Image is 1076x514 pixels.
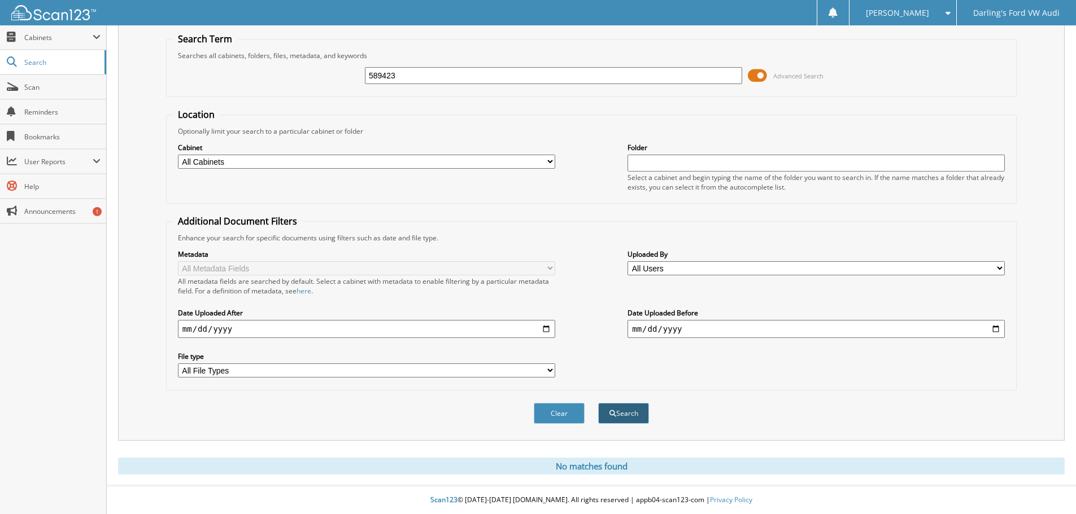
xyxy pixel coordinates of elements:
label: Date Uploaded After [178,308,555,318]
span: Advanced Search [773,72,824,80]
div: Enhance your search for specific documents using filters such as date and file type. [172,233,1010,243]
button: Clear [534,403,585,424]
label: Folder [628,143,1005,152]
span: Bookmarks [24,132,101,142]
div: 1 [93,207,102,216]
span: Announcements [24,207,101,216]
div: No matches found [118,458,1065,475]
span: Darling's Ford VW Audi [973,10,1060,16]
label: File type [178,352,555,361]
div: © [DATE]-[DATE] [DOMAIN_NAME]. All rights reserved | appb04-scan123-com | [107,486,1076,514]
label: Uploaded By [628,249,1005,259]
span: Reminders [24,107,101,117]
span: Scan [24,82,101,92]
div: Searches all cabinets, folders, files, metadata, and keywords [172,51,1010,60]
input: start [178,320,555,338]
div: Optionally limit your search to a particular cabinet or folder [172,126,1010,136]
a: Privacy Policy [710,495,752,504]
label: Metadata [178,249,555,259]
span: Scan123 [430,495,458,504]
label: Cabinet [178,143,555,152]
div: All metadata fields are searched by default. Select a cabinet with metadata to enable filtering b... [178,276,555,296]
legend: Location [172,108,220,121]
div: Select a cabinet and begin typing the name of the folder you want to search in. If the name match... [628,173,1005,192]
legend: Search Term [172,33,238,45]
a: here [297,286,311,296]
button: Search [598,403,649,424]
span: User Reports [24,157,93,166]
img: scan123-logo-white.svg [11,5,96,20]
span: Cabinets [24,33,93,42]
span: Search [24,58,99,67]
span: [PERSON_NAME] [866,10,929,16]
span: Help [24,182,101,191]
legend: Additional Document Filters [172,215,303,227]
label: Date Uploaded Before [628,308,1005,318]
input: end [628,320,1005,338]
